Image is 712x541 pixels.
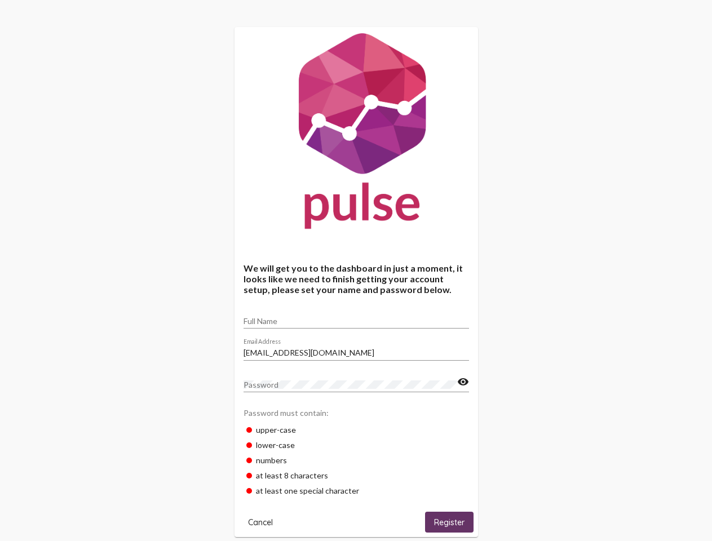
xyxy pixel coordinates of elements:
[244,402,469,422] div: Password must contain:
[434,517,465,527] span: Register
[244,263,469,295] h4: We will get you to the dashboard in just a moment, it looks like we need to finish getting your a...
[248,517,273,527] span: Cancel
[457,375,469,389] mat-icon: visibility
[244,437,469,453] div: lower-case
[425,512,474,533] button: Register
[244,422,469,437] div: upper-case
[239,512,282,533] button: Cancel
[244,468,469,483] div: at least 8 characters
[244,483,469,498] div: at least one special character
[244,453,469,468] div: numbers
[235,27,478,240] img: Pulse For Good Logo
